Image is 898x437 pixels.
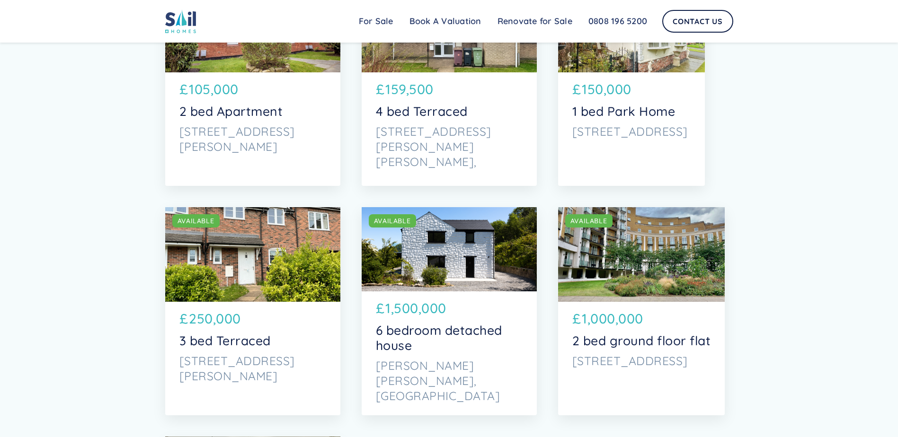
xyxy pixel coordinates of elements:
p: [PERSON_NAME] [PERSON_NAME], [GEOGRAPHIC_DATA] [376,358,523,403]
p: £ [179,309,188,329]
p: 105,000 [189,79,239,100]
p: £ [179,79,188,100]
p: 1 bed Park Home [572,104,691,119]
a: Renovate for Sale [489,12,580,31]
p: [STREET_ADDRESS] [572,353,711,368]
a: Book A Valuation [401,12,489,31]
p: [STREET_ADDRESS] [572,124,691,139]
div: AVAILABLE [178,216,214,226]
p: 1,000,000 [582,309,643,329]
a: For Sale [351,12,401,31]
a: AVAILABLE£250,0003 bed Terraced[STREET_ADDRESS][PERSON_NAME] [165,207,340,415]
div: AVAILABLE [374,216,411,226]
div: AVAILABLE [570,216,607,226]
p: 2 bed ground floor flat [572,333,711,349]
a: AVAILABLE£1,000,0002 bed ground floor flat[STREET_ADDRESS] [558,207,725,415]
p: [STREET_ADDRESS][PERSON_NAME] [179,124,326,154]
p: 250,000 [189,309,241,329]
p: [STREET_ADDRESS][PERSON_NAME][PERSON_NAME], [376,124,523,169]
p: £ [376,298,385,319]
p: 4 bed Terraced [376,104,523,119]
p: 1,500,000 [385,298,446,319]
p: 150,000 [582,79,631,100]
a: 0808 196 5200 [580,12,655,31]
p: £ [572,79,581,100]
p: [STREET_ADDRESS][PERSON_NAME] [179,353,326,384]
a: Contact Us [662,10,733,33]
p: 2 bed Apartment [179,104,326,119]
p: 6 bedroom detached house [376,323,523,353]
a: AVAILABLE£1,500,0006 bedroom detached house[PERSON_NAME] [PERSON_NAME], [GEOGRAPHIC_DATA] [362,207,537,415]
p: £ [572,309,581,329]
img: sail home logo colored [165,9,196,33]
p: 159,500 [385,79,434,100]
p: 3 bed Terraced [179,333,326,349]
p: £ [376,79,385,100]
